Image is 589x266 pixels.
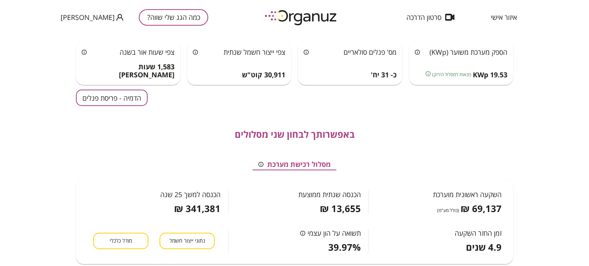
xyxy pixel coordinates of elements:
span: כ- 31 יח' [371,71,397,79]
button: כמה הגג שלי שווה? [139,9,208,26]
span: השקעה ראשונית מוערכת [433,191,502,198]
span: 13,655 ₪ [320,203,361,214]
span: זמן החזר השקעה [455,229,502,237]
span: באפשרותך לבחון שני מסלולים [235,129,355,140]
span: 69,137 ₪ [461,203,502,214]
button: סרטון הדרכה [395,13,466,21]
span: נתוני ייצור חשמל [169,237,205,245]
span: 19.53 KWp [473,71,507,79]
img: logo [259,7,344,28]
span: 1,583 שעות [PERSON_NAME] [82,63,174,79]
button: איזור אישי [479,13,528,21]
span: איזור אישי [491,13,517,21]
button: [PERSON_NAME] [61,13,123,22]
span: הכנסה שנתית ממוצעת [298,191,361,198]
span: הספק מערכת משוער (KWp) [429,47,507,57]
span: [PERSON_NAME] [61,13,115,21]
span: מס' פנלים סולאריים [344,47,397,57]
span: צפי ייצור חשמל שנתית [224,47,285,57]
span: 4.9 שנים [466,242,502,253]
span: סרטון הדרכה [406,13,441,21]
span: צפי שעות אור בשנה [120,47,174,57]
span: (כולל מע"מ) [437,207,459,214]
span: הכנסה למשך 25 שנה [160,191,220,198]
button: הדמיה - פריסת פנלים [76,90,148,106]
button: נתוני ייצור חשמל [160,233,215,249]
span: 341,381 ₪ [174,203,220,214]
span: מודל כלכלי [110,237,132,245]
span: 30,911 קוט"ש [242,71,285,79]
span: (זכאות למסלול הירוק) [432,71,471,78]
span: 39.97% [328,242,361,253]
button: מסלול רכישת מערכת [252,159,337,170]
span: תשואה על הון עצמי [308,229,361,237]
button: מודל כלכלי [93,233,148,249]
